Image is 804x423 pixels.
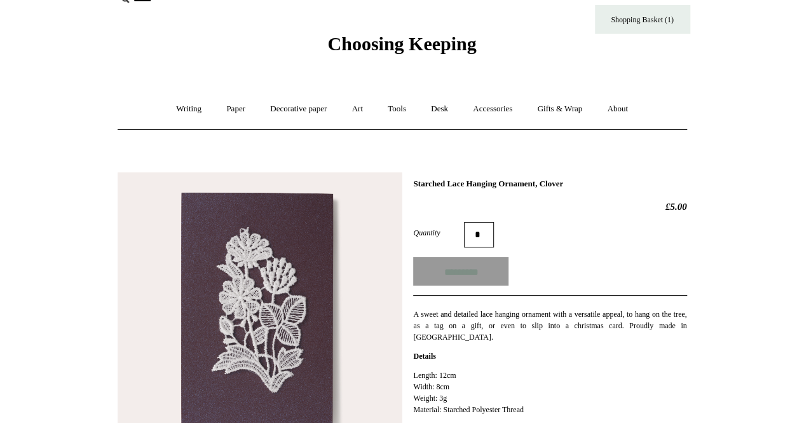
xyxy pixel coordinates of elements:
a: Accessories [461,92,524,126]
label: Quantity [413,227,464,239]
a: Gifts & Wrap [526,92,594,126]
a: Art [341,92,374,126]
a: Choosing Keeping [327,43,476,52]
a: About [596,92,639,126]
a: Desk [419,92,460,126]
strong: Details [413,352,435,361]
a: Shopping Basket (1) [595,5,690,34]
p: Length: 12cm Width: 8cm Weight: 3g Material: Starched Polyester Thread [413,370,686,415]
h1: Starched Lace Hanging Ornament, Clover [413,179,686,189]
span: Choosing Keeping [327,33,476,54]
h2: £5.00 [413,201,686,212]
a: Decorative paper [259,92,338,126]
a: Paper [215,92,257,126]
a: Tools [376,92,418,126]
a: Writing [165,92,213,126]
span: A sweet and detailed lace hanging ornament with a versatile appeal, to hang on the tree, as a tag... [413,310,686,342]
